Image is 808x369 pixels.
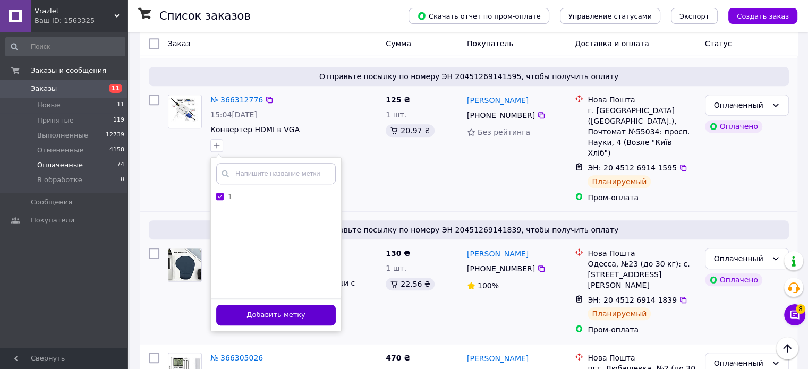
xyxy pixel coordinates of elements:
div: Оплаченный [714,253,767,264]
span: Создать заказ [737,12,789,20]
span: Экспорт [679,12,709,20]
a: Фото товару [168,95,202,128]
span: Заказ [168,39,190,48]
span: 1 шт. [386,110,406,119]
img: Фото товару [168,248,201,281]
a: Конвертер HDMI в VGA [210,125,300,134]
span: Заказы и сообщения [31,66,106,75]
button: Добавить метку [216,305,336,325]
div: Планируемый [588,175,651,188]
span: Скачать отчет по пром-оплате [417,11,541,21]
button: Наверх [776,337,798,359]
input: Поиск [5,37,125,56]
button: Экспорт [671,8,718,24]
span: ЭН: 20 4512 6914 1595 [588,164,677,172]
span: 125 ₴ [386,96,410,104]
div: Оплачено [705,273,762,286]
button: Управление статусами [560,8,660,24]
a: [PERSON_NAME] [467,353,529,364]
div: Оплаченный [714,357,767,369]
span: Статус [705,39,732,48]
div: г. [GEOGRAPHIC_DATA] ([GEOGRAPHIC_DATA].), Почтомат №55034: просп. Науки, 4 (Возле "Київ Хліб") [588,105,696,158]
span: Отправьте посылку по номеру ЭН 20451269141595, чтобы получить оплату [153,71,785,82]
button: Чат с покупателем8 [784,304,805,325]
div: Нова Пошта [588,95,696,105]
div: Ваш ID: 1563325 [35,16,127,25]
span: 100% [478,281,499,290]
span: Отправьте посылку по номеру ЭН 20451269141839, чтобы получить оплату [153,225,785,235]
span: 74 [117,160,124,170]
div: 20.97 ₴ [386,124,434,137]
h1: Список заказов [159,10,251,22]
span: Доставка и оплата [575,39,649,48]
span: Принятые [37,116,74,125]
span: В обработке [37,175,82,185]
div: Планируемый [588,307,651,320]
input: Напишите название метки [216,163,336,184]
div: Пром-оплата [588,324,696,335]
a: № 366305026 [210,354,263,362]
span: Отмененные [37,145,83,155]
div: 22.56 ₴ [386,278,434,290]
span: Оплаченные [37,160,83,170]
a: № 366312776 [210,96,263,104]
span: Без рейтинга [478,128,530,136]
span: 130 ₴ [386,249,410,258]
span: 0 [121,175,124,185]
span: Покупатели [31,216,74,225]
span: 4158 [109,145,124,155]
span: Новые [37,100,61,110]
button: Скачать отчет по пром-оплате [409,8,549,24]
span: Сумма [386,39,411,48]
div: [PHONE_NUMBER] [465,108,537,123]
div: Пром-оплата [588,192,696,203]
span: 12739 [106,131,124,140]
div: [PHONE_NUMBER] [465,261,537,276]
span: 1 шт. [386,264,406,272]
button: Создать заказ [728,8,797,24]
div: Оплаченный [714,99,767,111]
a: [PERSON_NAME] [467,248,529,259]
span: Vrazlet [35,6,114,16]
label: 1 [228,193,232,201]
img: Фото товару [168,95,201,128]
span: 11 [117,100,124,110]
a: [PERSON_NAME] [467,95,529,106]
span: Выполненные [37,131,88,140]
div: Нова Пошта [588,353,696,363]
span: ЭН: 20 4512 6914 1839 [588,296,677,304]
span: 11 [109,84,122,93]
span: Покупатель [467,39,514,48]
div: Нова Пошта [588,248,696,259]
span: Заказы [31,84,57,93]
span: 119 [113,116,124,125]
span: 8 [796,304,805,314]
span: Сообщения [31,198,72,207]
a: Фото товару [168,248,202,282]
span: 470 ₴ [386,354,410,362]
a: Создать заказ [718,11,797,20]
div: Одесса, №23 (до 30 кг): с. [STREET_ADDRESS][PERSON_NAME] [588,259,696,290]
span: Управление статусами [568,12,652,20]
span: 15:04[DATE] [210,110,257,119]
div: Оплачено [705,120,762,133]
